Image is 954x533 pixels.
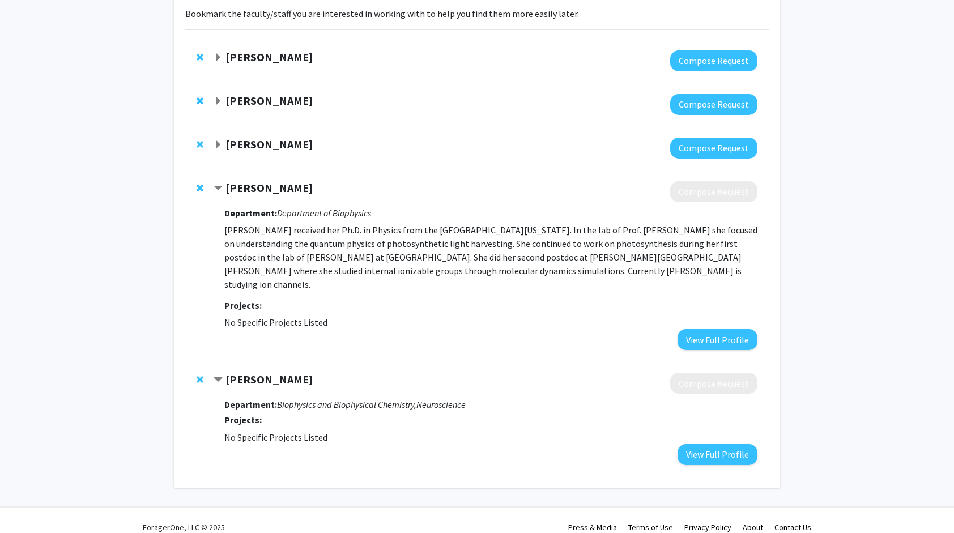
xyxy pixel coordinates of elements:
strong: Projects: [224,414,262,425]
iframe: Chat [8,482,48,525]
a: Terms of Use [628,522,673,532]
span: Remove Ana Damjanovic from bookmarks [197,184,203,193]
span: No Specific Projects Listed [224,317,327,328]
a: Press & Media [568,522,617,532]
span: Contract Ana Damjanovic Bookmark [214,184,223,193]
button: Compose Request to Ana Damjanovic [670,181,757,202]
span: Remove Karen Fleming from bookmarks [197,53,203,62]
span: Expand Karen Fleming Bookmark [214,53,223,62]
span: Expand Maria Procopio Bookmark [214,140,223,150]
strong: [PERSON_NAME] [225,181,313,195]
a: Contact Us [774,522,811,532]
p: Bookmark the faculty/staff you are interested in working with to help you find them more easily l... [185,7,769,20]
strong: Projects: [224,300,262,311]
i: Department of Biophysics [277,207,371,219]
button: Compose Request to Margaret Johnson [670,94,757,115]
strong: [PERSON_NAME] [225,137,313,151]
span: Remove Maria Procopio from bookmarks [197,140,203,149]
i: Biophysics and Biophysical Chemistry, [277,399,416,410]
span: No Specific Projects Listed [224,432,327,443]
strong: Department: [224,399,277,410]
a: About [743,522,763,532]
strong: [PERSON_NAME] [225,372,313,386]
button: View Full Profile [678,329,757,350]
strong: [PERSON_NAME] [225,93,313,108]
p: [PERSON_NAME] received her Ph.D. in Physics from the [GEOGRAPHIC_DATA][US_STATE]. In the lab of P... [224,223,757,291]
button: View Full Profile [678,444,757,465]
i: Neuroscience [416,399,466,410]
button: Compose Request to Karen Fleming [670,50,757,71]
a: Privacy Policy [684,522,731,532]
span: Remove Margaret Johnson from bookmarks [197,96,203,105]
span: Remove Bin Wu from bookmarks [197,375,203,384]
span: Expand Margaret Johnson Bookmark [214,97,223,106]
button: Compose Request to Bin Wu [670,373,757,394]
span: Contract Bin Wu Bookmark [214,376,223,385]
strong: Department: [224,207,277,219]
strong: [PERSON_NAME] [225,50,313,64]
button: Compose Request to Maria Procopio [670,138,757,159]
